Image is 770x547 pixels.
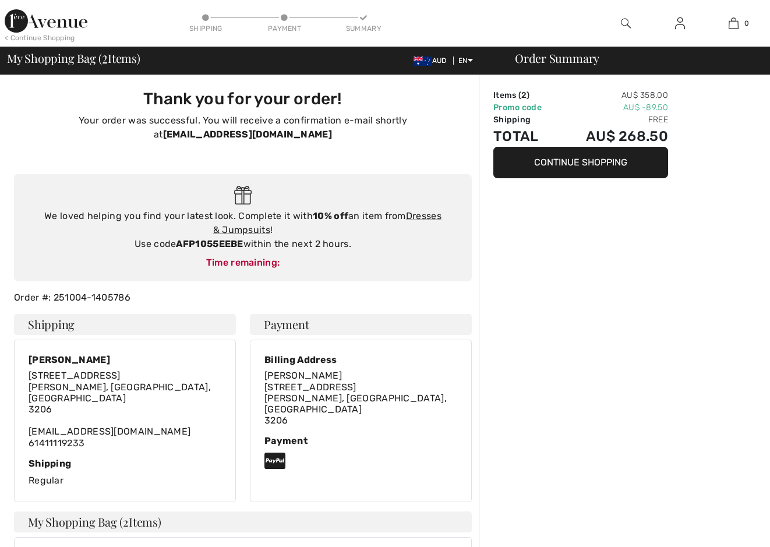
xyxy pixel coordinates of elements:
button: Continue Shopping [493,147,668,178]
img: My Bag [729,16,739,30]
strong: 10% off [313,210,348,221]
td: Promo code [493,101,558,114]
div: [PERSON_NAME] [29,354,221,365]
img: My Info [675,16,685,30]
h4: Shipping [14,314,236,335]
span: [STREET_ADDRESS] [PERSON_NAME], [GEOGRAPHIC_DATA], [GEOGRAPHIC_DATA] 3206 [29,370,211,415]
span: 2 [521,90,527,100]
div: We loved helping you find your latest look. Complete it with an item from ! Use code within the n... [26,209,460,251]
div: Payment [267,23,302,34]
strong: [EMAIL_ADDRESS][DOMAIN_NAME] [163,129,332,140]
img: Australian Dollar [414,57,432,66]
p: Your order was successful. You will receive a confirmation e-mail shortly at [21,114,465,142]
div: Regular [29,458,221,488]
a: 0 [707,16,760,30]
div: Payment [264,435,457,446]
img: search the website [621,16,631,30]
strong: AFP1055EEBE [176,238,243,249]
td: Shipping [493,114,558,126]
div: Shipping [188,23,223,34]
span: 0 [744,18,749,29]
td: Free [558,114,668,126]
td: AU$ 358.00 [558,89,668,101]
div: [EMAIL_ADDRESS][DOMAIN_NAME] 61411119233 [29,370,221,448]
span: AUD [414,57,451,65]
div: Summary [346,23,381,34]
h4: My Shopping Bag ( Items) [14,511,472,532]
span: My Shopping Bag ( Items) [7,52,140,64]
div: Time remaining: [26,256,460,270]
div: Order Summary [501,52,763,64]
td: Total [493,126,558,147]
div: Order #: 251004-1405786 [7,291,479,305]
span: [STREET_ADDRESS] [PERSON_NAME], [GEOGRAPHIC_DATA], [GEOGRAPHIC_DATA] 3206 [264,382,447,426]
td: AU$ -89.50 [558,101,668,114]
td: AU$ 268.50 [558,126,668,147]
div: Shipping [29,458,221,469]
td: Items ( ) [493,89,558,101]
span: 2 [123,514,129,530]
img: 1ère Avenue [5,9,87,33]
div: Billing Address [264,354,457,365]
span: EN [458,57,473,65]
div: < Continue Shopping [5,33,75,43]
img: Gift.svg [234,186,252,205]
span: [PERSON_NAME] [264,370,342,381]
h3: Thank you for your order! [21,89,465,109]
span: 2 [102,50,108,65]
a: Sign In [666,16,694,31]
h4: Payment [250,314,472,335]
